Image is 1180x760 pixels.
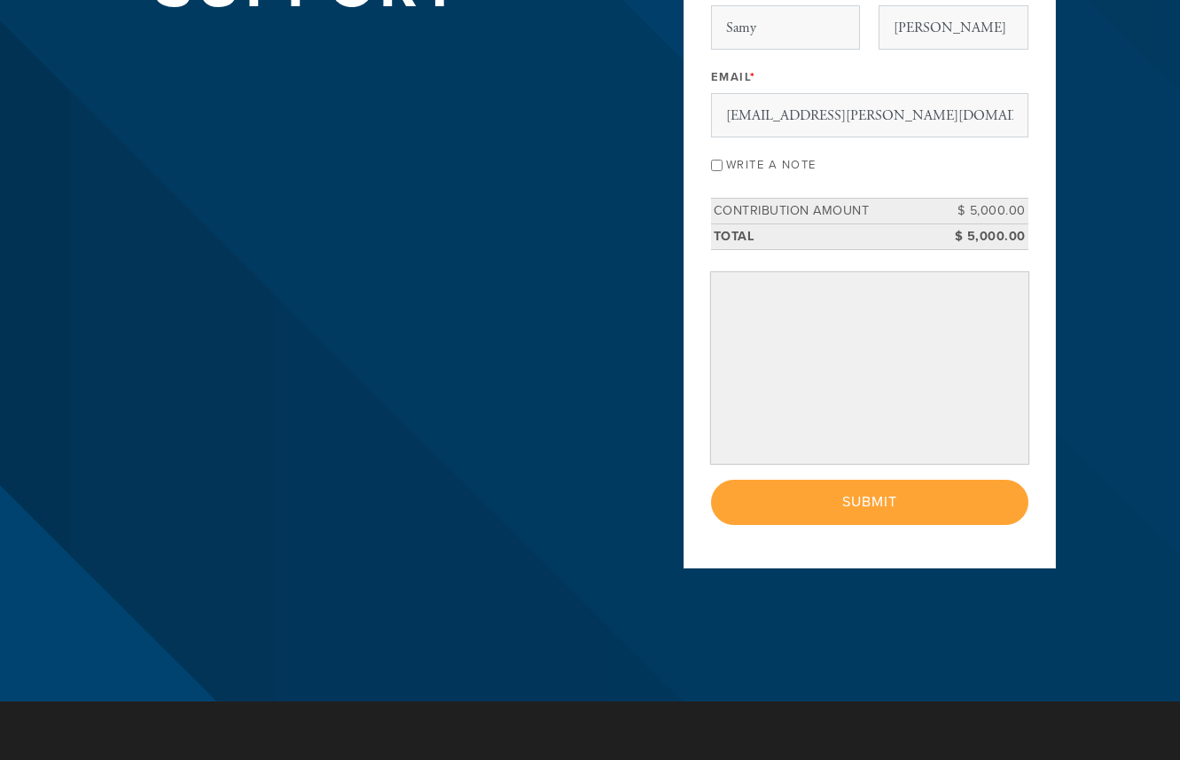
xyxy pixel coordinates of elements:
[711,199,949,224] td: Contribution Amount
[750,70,756,84] span: This field is required.
[726,158,817,172] label: Write a note
[949,223,1028,249] td: $ 5,000.00
[711,223,949,249] td: Total
[715,276,1025,460] iframe: Secure payment input frame
[711,69,756,85] label: Email
[949,199,1028,224] td: $ 5,000.00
